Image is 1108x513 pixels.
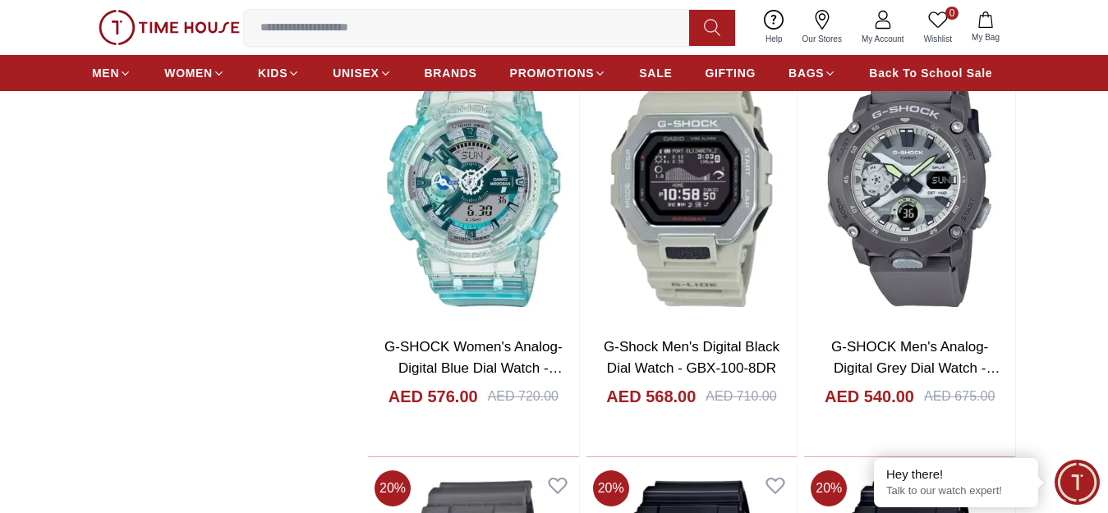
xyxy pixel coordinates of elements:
a: 0Wishlist [914,7,962,48]
a: KIDS [258,58,300,88]
div: AED 720.00 [488,387,559,406]
img: G-Shock Men's Digital Black Dial Watch - GBX-100-8DR [586,45,798,323]
img: ... [99,10,240,45]
span: PROMOTIONS [510,65,595,81]
a: BAGS [788,58,836,88]
h4: AED 540.00 [825,385,914,408]
span: 0 [945,7,959,20]
a: MEN [92,58,131,88]
span: 20 % [375,470,411,506]
img: G-SHOCK Women's Analog-Digital Blue Dial Watch - GMA-S110VW-2ADR [368,45,579,323]
a: G-Shock Men's Digital Black Dial Watch - GBX-100-8DR [604,339,779,376]
div: Hey there! [886,466,1026,483]
span: BAGS [788,65,824,81]
span: Wishlist [917,33,959,45]
a: G-SHOCK Women's Analog-Digital Blue Dial Watch - GMA-S110VW-2ADR [384,339,563,396]
a: BRANDS [425,58,477,88]
div: AED 710.00 [706,387,776,406]
span: Back To School Sale [869,65,992,81]
span: GIFTING [705,65,756,81]
span: BRANDS [425,65,477,81]
a: Our Stores [793,7,852,48]
h4: AED 568.00 [606,385,696,408]
a: GIFTING [705,58,756,88]
span: UNISEX [333,65,379,81]
button: My Bag [962,8,1009,47]
h4: AED 576.00 [388,385,478,408]
a: WOMEN [164,58,225,88]
span: Our Stores [796,33,848,45]
p: Talk to our watch expert! [886,484,1026,498]
a: G-SHOCK Men's Analog-Digital Grey Dial Watch - GA-2000HD-8ADR [831,339,1000,396]
img: G-SHOCK Men's Analog-Digital Grey Dial Watch - GA-2000HD-8ADR [804,45,1015,323]
span: My Bag [965,31,1006,44]
span: KIDS [258,65,287,81]
a: Help [756,7,793,48]
div: AED 675.00 [924,387,995,406]
span: MEN [92,65,119,81]
a: SALE [639,58,672,88]
span: 20 % [811,470,847,506]
span: 20 % [593,470,629,506]
span: My Account [855,33,911,45]
span: WOMEN [164,65,213,81]
a: UNISEX [333,58,391,88]
span: Help [759,33,789,45]
span: SALE [639,65,672,81]
a: PROMOTIONS [510,58,607,88]
div: Chat Widget [1055,460,1100,505]
a: Back To School Sale [869,58,992,88]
